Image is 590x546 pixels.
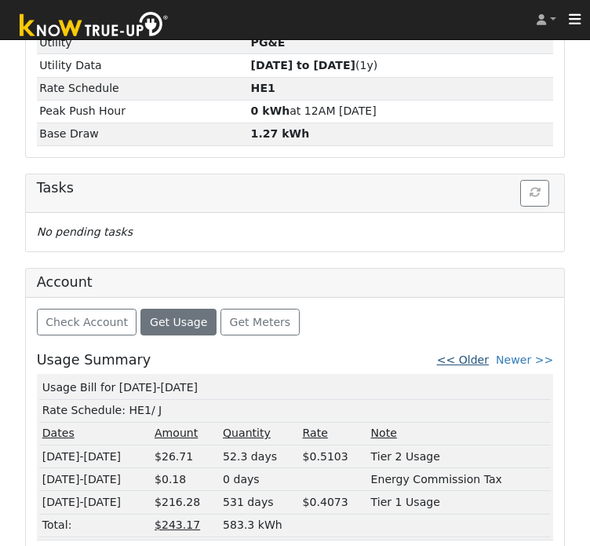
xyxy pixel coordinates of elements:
div: 531 days [223,494,297,511]
img: Know True-Up [12,9,177,44]
td: $216.28 [151,491,220,514]
span: Check Account [46,316,128,328]
td: Base Draw [37,123,248,145]
td: $26.71 [151,445,220,468]
strong: ID: 17253977, authorized: 09/05/25 [251,36,286,49]
u: Rate [303,427,328,439]
button: Get Meters [220,309,300,335]
a: << Older [437,354,489,366]
div: $0.5103 [303,449,366,465]
td: Tier 2 Usage [368,445,551,468]
td: [DATE]-[DATE] [39,445,151,468]
a: Newer >> [496,354,553,366]
button: Refresh [520,180,549,207]
span: Get Usage [150,316,207,328]
u: Amount [155,427,198,439]
td: Rate Schedule [37,77,248,100]
h5: Tasks [37,180,554,196]
td: Peak Push Hour [37,100,248,123]
strong: J [251,82,275,94]
u: Note [371,427,397,439]
strong: 0 kWh [251,104,290,117]
u: $243.17 [155,519,200,531]
td: [DATE]-[DATE] [39,491,151,514]
u: Quantity [223,427,271,439]
td: Tier 1 Usage [368,491,551,514]
button: Toggle navigation [560,9,590,31]
td: [DATE]-[DATE] [39,468,151,491]
div: 0 days [223,471,297,488]
strong: [DATE] to [DATE] [251,59,355,71]
td: $0.18 [151,468,220,491]
h5: Usage Summary [37,352,151,368]
button: Check Account [37,309,137,335]
u: Dates [42,427,75,439]
td: Usage Bill for [DATE]-[DATE] [39,377,551,400]
td: Total: [39,514,151,537]
span: (1y) [251,59,378,71]
span: Get Meters [230,316,291,328]
strong: 1.27 kWh [251,127,310,140]
div: 583.3 kWh [223,517,548,533]
div: 52.3 days [223,449,297,465]
i: No pending tasks [37,225,133,238]
td: Utility Data [37,54,248,77]
button: Get Usage [140,309,217,335]
span: / J [151,404,162,416]
td: at 12AM [DATE] [248,100,553,123]
div: $0.4073 [303,494,366,511]
h5: Account [37,274,93,290]
td: Rate Schedule: HE1 [39,399,551,422]
td: Energy Commission Tax [368,468,551,491]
